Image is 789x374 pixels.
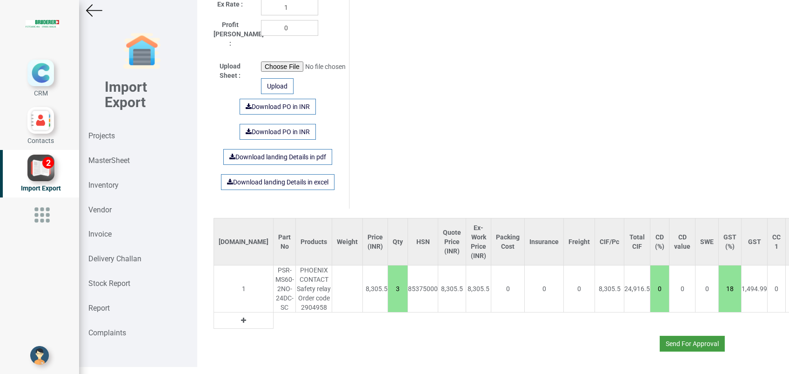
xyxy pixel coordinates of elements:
[525,265,564,313] td: 0
[88,230,112,238] strong: Invoice
[88,304,110,313] strong: Report
[301,237,327,246] div: Products
[223,149,332,165] a: Download landing Details in pdf
[564,218,595,265] th: Freight
[491,265,525,313] td: 0
[742,218,768,265] th: GST
[214,20,247,48] label: Profit [PERSON_NAME] :
[88,254,141,263] strong: Delivery Challan
[491,218,525,265] th: Packing Cost
[42,157,54,169] div: 2
[214,61,247,80] label: Upload Sheet :
[274,265,295,312] div: PSR-MS60-2NO-24DC-SC
[278,232,291,251] div: Part No
[332,218,363,265] th: Weight
[88,156,130,165] strong: MasterSheet
[438,265,466,313] td: 8,305.5
[88,279,130,288] strong: Stock Report
[88,205,112,214] strong: Vendor
[261,78,294,94] div: Upload
[296,265,332,312] div: PHOENIX CONTACT Safety relay Order code 2904958
[624,218,650,265] th: Total CIF
[363,265,388,313] td: 8,305.5
[719,218,742,265] th: GST (%)
[240,99,316,115] a: Download PO in INR
[669,218,695,265] th: CD value
[408,265,438,313] td: 85375000
[466,265,491,313] td: 8,305.5
[595,265,624,313] td: 8,305.5
[214,218,274,265] th: [DOMAIN_NAME]
[27,137,54,144] span: Contacts
[650,218,669,265] th: CD (%)
[221,174,334,190] a: Download landing Details in excel
[564,265,595,313] td: 0
[21,184,61,192] span: Import Export
[438,218,466,265] th: Quote Price (INR)
[34,89,48,97] span: CRM
[88,131,115,140] strong: Projects
[240,124,316,140] a: Download PO in INR
[88,181,119,190] strong: Inventory
[388,218,408,265] th: Qty
[363,218,388,265] th: Price (INR)
[695,265,719,313] td: 0
[466,218,491,265] th: Ex-Work Price (INR)
[768,218,786,265] th: CC 1
[123,33,160,70] img: garage-closed.png
[742,265,768,313] td: 1,494.99
[408,218,438,265] th: HSN
[525,218,564,265] th: Insurance
[88,328,126,337] strong: Complaints
[105,79,147,110] b: Import Export
[624,265,650,313] td: 24,916.5
[669,265,695,313] td: 0
[768,265,786,313] td: 0
[214,265,274,313] td: 1
[595,218,624,265] th: CIF/Pc
[660,336,725,352] button: Send For Approval
[695,218,719,265] th: SWE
